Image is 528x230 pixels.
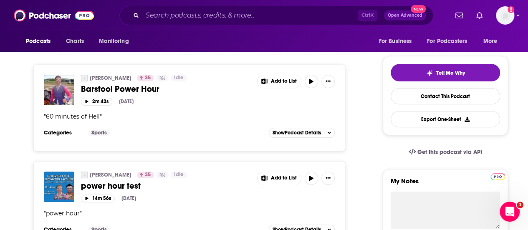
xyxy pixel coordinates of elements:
button: Show More Button [258,172,301,185]
span: New [411,5,426,13]
a: Show notifications dropdown [473,8,486,23]
span: 35 [145,74,151,82]
button: open menu [93,33,139,49]
img: tell me why sparkle [426,70,433,76]
img: Podchaser Pro [490,173,505,180]
span: " " [44,113,102,120]
span: 60 minutes of Hell [46,113,100,120]
span: Podcasts [26,35,51,47]
iframe: Intercom live chat [500,202,520,222]
a: Sports [88,129,110,136]
img: Podchaser - Follow, Share and Rate Podcasts [14,8,94,23]
a: power hour test [81,181,251,191]
label: My Notes [391,177,500,192]
img: Dave Portnoy [81,172,88,178]
span: Add to List [271,175,297,181]
button: Export One-Sheet [391,111,500,127]
span: 35 [145,171,151,179]
a: Pro website [490,172,505,180]
a: Contact This Podcast [391,88,500,104]
span: Idle [174,171,184,179]
span: Get this podcast via API [417,149,482,156]
h3: Categories [44,129,81,136]
span: Monitoring [99,35,129,47]
a: [PERSON_NAME] [90,75,131,81]
a: 35 [137,75,154,81]
a: Idle [171,172,187,178]
div: [DATE] [121,195,136,201]
button: open menu [477,33,508,49]
span: Open Advanced [388,13,422,18]
span: For Podcasters [427,35,467,47]
button: Show More Button [321,172,335,185]
span: Charts [66,35,84,47]
span: Ctrl K [358,10,377,21]
button: Show profile menu [496,6,514,25]
a: Get this podcast via API [402,142,489,162]
span: For Business [379,35,412,47]
span: Barstool Power Hour [81,84,159,94]
span: More [483,35,498,47]
button: Open AdvancedNew [384,10,426,20]
button: 2m 42s [81,98,112,106]
button: tell me why sparkleTell Me Why [391,64,500,81]
img: User Profile [496,6,514,25]
div: [DATE] [119,99,134,104]
span: Idle [174,74,184,82]
span: power hour test [81,181,141,191]
button: open menu [373,33,422,49]
a: [PERSON_NAME] [90,172,131,178]
button: open menu [20,33,61,49]
span: " " [44,210,82,217]
button: open menu [422,33,479,49]
span: Logged in as LBraverman [496,6,514,25]
button: Show More Button [321,75,335,88]
img: Barstool Power Hour [44,75,74,105]
span: 1 [517,202,523,208]
div: Search podcasts, credits, & more... [119,6,433,25]
span: Show Podcast Details [273,130,321,136]
a: Idle [171,75,187,81]
span: power hour [46,210,80,217]
img: Dave Portnoy [81,75,88,81]
img: power hour test [44,172,74,202]
a: Barstool Power Hour [81,84,251,94]
input: Search podcasts, credits, & more... [142,9,358,22]
span: Tell Me Why [436,70,465,76]
button: 14m 56s [81,195,115,202]
button: Show More Button [258,75,301,88]
svg: Add a profile image [508,6,514,13]
a: Charts [61,33,89,49]
a: 35 [137,172,154,178]
button: ShowPodcast Details [269,128,335,138]
span: Add to List [271,78,297,84]
a: Show notifications dropdown [452,8,466,23]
